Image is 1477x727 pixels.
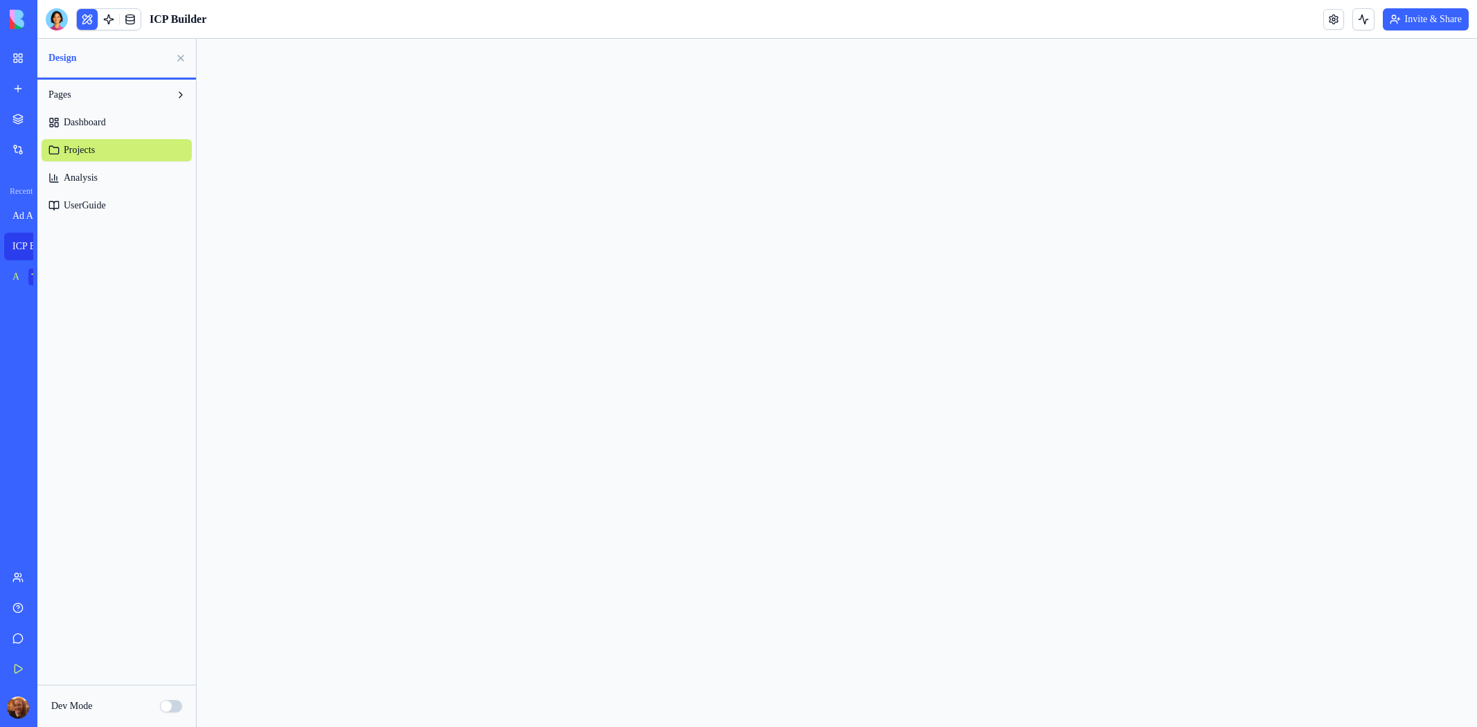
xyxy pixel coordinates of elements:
span: Recent [4,186,33,197]
a: Projects [42,139,192,161]
span: Analysis [64,171,99,185]
a: Analysis [42,167,192,189]
a: ICP Builder [4,233,60,260]
button: Invite & Share [1379,8,1469,30]
button: Pages [42,84,170,106]
div: Ad Account Auditor [12,209,51,223]
div: ICP Builder [12,240,51,253]
span: Dashboard [64,116,111,129]
span: Projects [64,143,100,157]
a: AI Logo GeneratorTRY [4,263,60,291]
div: AI Logo Generator [12,270,19,284]
span: UserGuide [64,199,110,213]
div: TRY [29,269,51,285]
img: ACg8ocKW1DqRt3DzdFhaMOehSF_DUco4x3vN4-i2MIuDdUBhkNTw4YU=s96-c [7,697,29,719]
span: Pages [48,88,76,102]
span: ICP Builder [150,11,206,28]
a: Ad Account Auditor [4,202,60,230]
a: UserGuide [42,195,192,217]
label: Dev Mode [51,699,96,713]
span: Design [48,51,170,65]
a: Dashboard [42,111,192,134]
img: logo [10,10,96,29]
